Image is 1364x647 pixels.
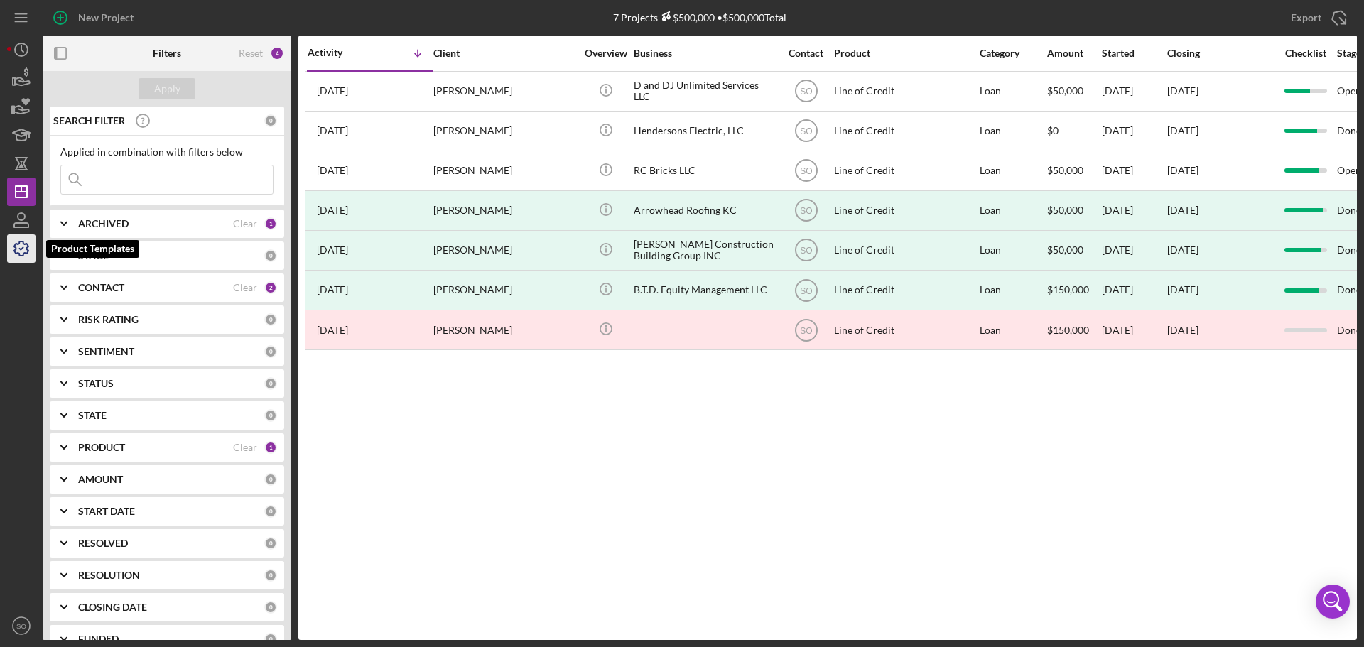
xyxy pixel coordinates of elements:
b: RESOLUTION [78,570,140,581]
b: RESOLVED [78,538,128,549]
div: Line of Credit [834,311,976,349]
time: [DATE] [1167,324,1198,336]
div: 0 [264,114,277,127]
div: 0 [264,633,277,646]
div: Line of Credit [834,152,976,190]
div: Contact [779,48,833,59]
time: 2023-07-11 16:01 [317,325,348,336]
button: New Project [43,4,148,32]
b: SENTIMENT [78,346,134,357]
div: Client [433,48,575,59]
div: 0 [264,473,277,486]
b: STATE [78,410,107,421]
div: Apply [154,78,180,99]
time: 2024-10-30 17:52 [317,205,348,216]
div: [DATE] [1167,244,1198,256]
time: [DATE] [1167,124,1198,136]
div: Closing [1167,48,1274,59]
div: RC Bricks LLC [634,152,776,190]
div: [PERSON_NAME] Construction Building Group INC [634,232,776,269]
div: Reset [239,48,263,59]
div: [DATE] [1102,112,1166,150]
div: 0 [264,505,277,518]
div: Applied in combination with filters below [60,146,274,158]
div: Line of Credit [834,72,976,110]
div: D and DJ Unlimited Services LLC [634,72,776,110]
div: 0 [264,409,277,422]
span: $50,000 [1047,85,1083,97]
div: Overview [579,48,632,59]
div: [DATE] [1167,284,1198,295]
div: Product [834,48,976,59]
div: Export [1291,4,1321,32]
div: Clear [233,442,257,453]
b: ARCHIVED [78,218,129,229]
div: 7 Projects • $500,000 Total [613,11,786,23]
div: 0 [264,377,277,390]
div: Loan [980,72,1046,110]
div: 0 [264,601,277,614]
div: [DATE] [1102,72,1166,110]
div: B.T.D. Equity Management LLC [634,271,776,309]
text: SO [800,166,812,176]
b: SEARCH FILTER [53,115,125,126]
div: 1 [264,217,277,230]
div: [PERSON_NAME] [433,72,575,110]
div: Line of Credit [834,232,976,269]
div: Loan [980,271,1046,309]
div: [DATE] [1102,152,1166,190]
div: Clear [233,218,257,229]
div: $150,000 [1047,271,1100,309]
div: [DATE] [1167,205,1198,216]
div: Loan [980,232,1046,269]
button: Apply [139,78,195,99]
text: SO [800,87,812,97]
text: SO [800,325,812,335]
div: Open Intercom Messenger [1316,585,1350,619]
div: [PERSON_NAME] [433,232,575,269]
div: Loan [980,311,1046,349]
div: Activity [308,47,370,58]
div: 0 [264,569,277,582]
text: SO [800,286,812,295]
div: Category [980,48,1046,59]
b: RISK RATING [78,314,139,325]
div: Loan [980,192,1046,229]
b: CLOSING DATE [78,602,147,613]
b: STAGE [78,250,109,261]
div: [PERSON_NAME] [433,271,575,309]
div: Clear [233,282,257,293]
b: FUNDED [78,634,119,645]
text: SO [800,126,812,136]
div: $500,000 [658,11,715,23]
div: 2 [264,281,277,294]
b: PRODUCT [78,442,125,453]
div: Line of Credit [834,271,976,309]
time: 2024-10-24 00:51 [317,244,348,256]
div: Loan [980,112,1046,150]
button: SO [7,611,36,640]
div: 1 [264,441,277,454]
div: [DATE] [1102,271,1166,309]
b: AMOUNT [78,474,123,485]
time: 2025-07-15 20:55 [317,165,348,176]
div: Amount [1047,48,1100,59]
time: [DATE] [1167,164,1198,176]
div: Started [1102,48,1166,59]
div: $0 [1047,112,1100,150]
div: [DATE] [1102,192,1166,229]
div: Checklist [1275,48,1336,59]
div: 4 [270,46,284,60]
div: Hendersons Electric, LLC [634,112,776,150]
time: 2025-07-21 20:56 [317,85,348,97]
b: STATUS [78,378,114,389]
text: SO [16,622,26,630]
time: [DATE] [1167,85,1198,97]
div: $150,000 [1047,311,1100,349]
span: $50,000 [1047,164,1083,176]
div: New Project [78,4,134,32]
div: Arrowhead Roofing KC [634,192,776,229]
time: 2025-07-17 14:28 [317,125,348,136]
div: [DATE] [1102,311,1166,349]
div: $50,000 [1047,192,1100,229]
